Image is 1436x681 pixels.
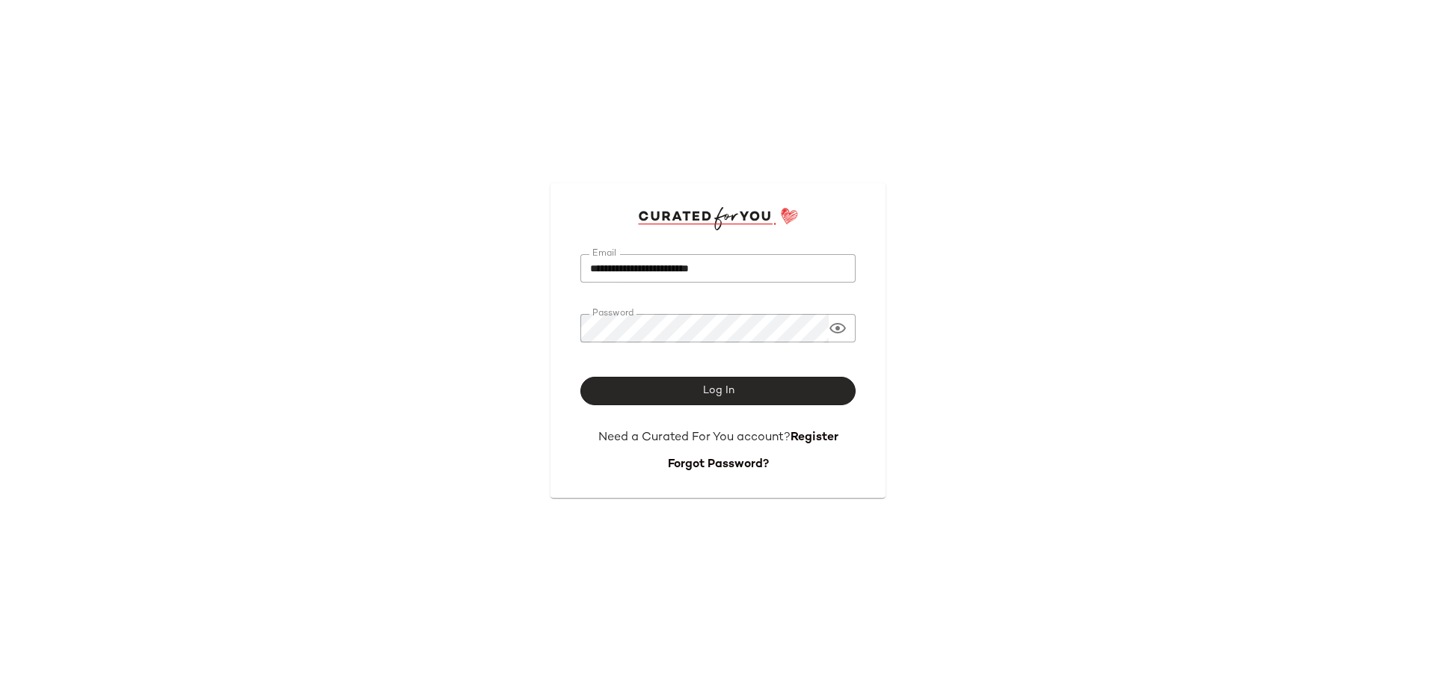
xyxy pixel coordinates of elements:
[638,207,799,229] img: cfy_login_logo.DGdB1djN.svg
[580,377,856,405] button: Log In
[702,385,734,397] span: Log In
[668,458,769,471] a: Forgot Password?
[791,431,838,444] a: Register
[598,431,791,444] span: Need a Curated For You account?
